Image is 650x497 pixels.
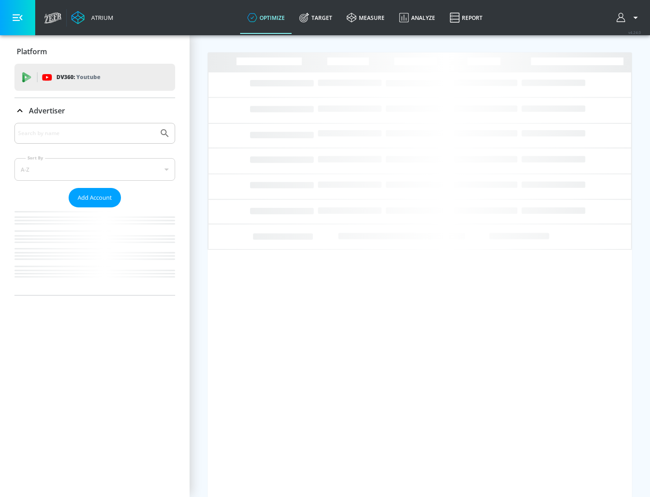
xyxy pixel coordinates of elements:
a: Target [292,1,339,34]
div: Platform [14,39,175,64]
p: Youtube [76,72,100,82]
input: Search by name [18,127,155,139]
span: v 4.24.0 [628,30,641,35]
p: Advertiser [29,106,65,116]
a: optimize [240,1,292,34]
button: Add Account [69,188,121,207]
p: Platform [17,47,47,56]
div: Advertiser [14,123,175,295]
nav: list of Advertiser [14,207,175,295]
div: Atrium [88,14,113,22]
a: Report [442,1,490,34]
div: DV360: Youtube [14,64,175,91]
span: Add Account [78,192,112,203]
p: DV360: [56,72,100,82]
div: A-Z [14,158,175,181]
a: measure [339,1,392,34]
label: Sort By [26,155,45,161]
div: Advertiser [14,98,175,123]
a: Atrium [71,11,113,24]
a: Analyze [392,1,442,34]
